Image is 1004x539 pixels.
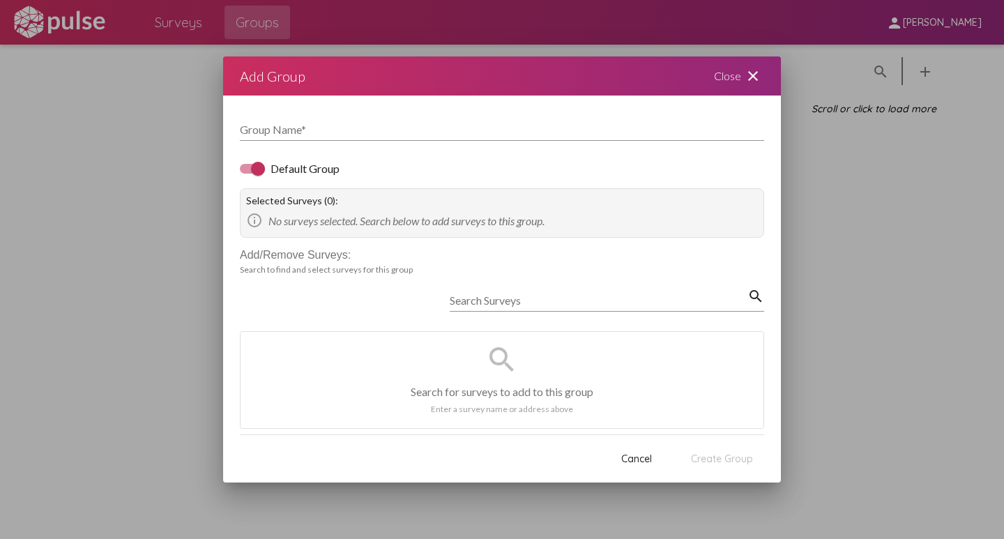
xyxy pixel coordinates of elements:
[246,195,758,206] div: Selected Surveys (0):
[697,56,781,96] div: Close
[745,68,761,84] mat-icon: close
[271,160,340,177] span: Default Group
[747,287,764,304] mat-icon: search
[602,446,671,471] button: Cancel
[240,249,764,261] div: Add/Remove Surveys:
[485,343,519,377] mat-icon: search
[431,404,573,414] p: Enter a survey name or address above
[691,453,753,466] span: Create Group
[246,212,263,229] mat-icon: info_outline
[240,65,305,87] div: Add Group
[268,214,545,227] span: No surveys selected. Search below to add surveys to this group.
[411,385,593,398] p: Search for surveys to add to this group
[680,446,764,471] button: Create Group
[240,264,764,275] div: Search to find and select surveys for this group
[621,453,652,465] span: Cancel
